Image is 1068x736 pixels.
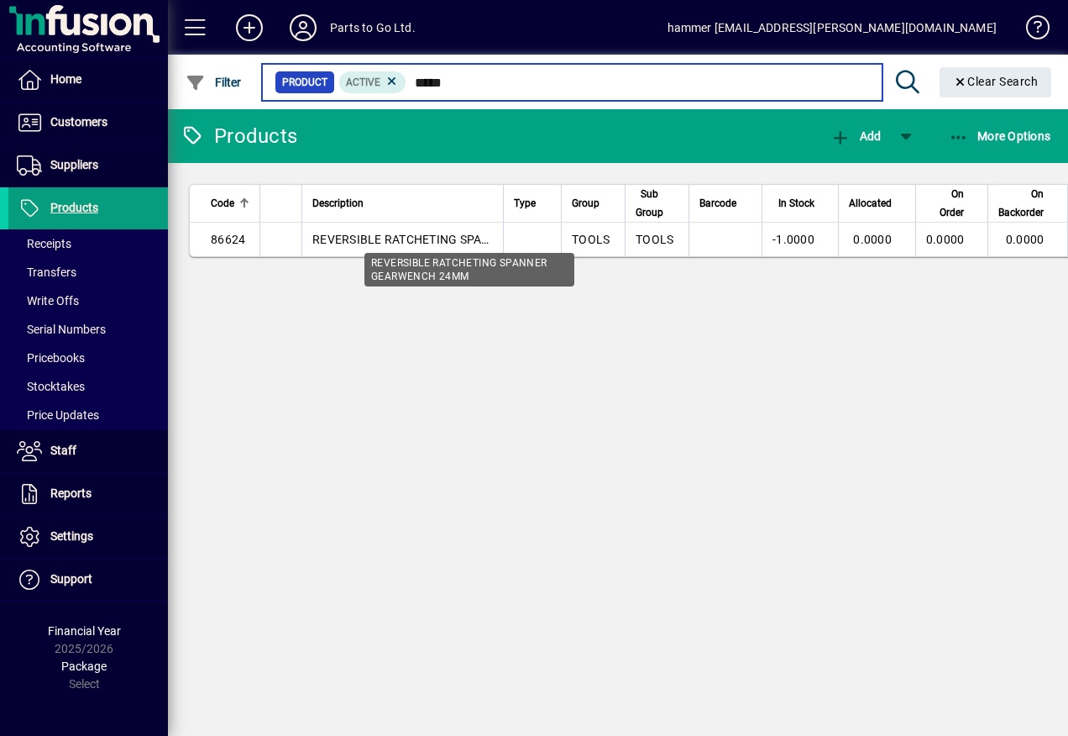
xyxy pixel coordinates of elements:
[17,237,71,250] span: Receipts
[48,624,121,638] span: Financial Year
[8,258,168,287] a: Transfers
[346,76,380,88] span: Active
[17,408,99,422] span: Price Updates
[50,201,98,214] span: Products
[1013,3,1047,58] a: Knowledge Base
[945,121,1055,151] button: More Options
[222,13,276,43] button: Add
[849,194,907,213] div: Allocated
[849,194,892,213] span: Allocated
[17,323,106,336] span: Serial Numbers
[276,13,330,43] button: Profile
[8,145,168,187] a: Suppliers
[50,444,76,457] span: Staff
[50,115,107,129] span: Customers
[778,194,814,213] span: In Stock
[8,229,168,258] a: Receipts
[940,67,1052,97] button: Clear
[50,529,93,543] span: Settings
[181,123,297,150] div: Products
[826,121,885,151] button: Add
[636,185,663,222] span: Sub Group
[50,572,92,586] span: Support
[211,233,245,246] span: 86624
[8,401,168,429] a: Price Updates
[17,351,85,365] span: Pricebooks
[572,194,615,213] div: Group
[211,194,249,213] div: Code
[8,315,168,344] a: Serial Numbers
[8,559,168,601] a: Support
[926,233,965,246] span: 0.0000
[181,67,246,97] button: Filter
[949,129,1051,143] span: More Options
[8,516,168,558] a: Settings
[772,233,814,246] span: -1.0000
[1006,233,1044,246] span: 0.0000
[953,75,1039,88] span: Clear Search
[699,194,736,213] span: Barcode
[699,194,751,213] div: Barcode
[330,14,416,41] div: Parts to Go Ltd.
[8,102,168,144] a: Customers
[61,660,107,673] span: Package
[667,14,997,41] div: hammer [EMAIL_ADDRESS][PERSON_NAME][DOMAIN_NAME]
[339,71,406,93] mat-chip: Activation Status: Active
[50,72,81,86] span: Home
[514,194,551,213] div: Type
[8,473,168,515] a: Reports
[514,194,536,213] span: Type
[186,76,242,89] span: Filter
[17,380,85,393] span: Stocktakes
[312,233,624,246] span: REVERSIBLE RATCHETING SPANNER GEAR 24MM
[8,287,168,315] a: Write Offs
[926,185,980,222] div: On Order
[636,185,678,222] div: Sub Group
[364,253,574,287] div: REVERSIBLE RATCHETING SPANNER GEARWENCH 24MM
[8,59,168,101] a: Home
[636,233,673,246] span: TOOLS
[312,194,364,213] span: Description
[17,265,76,279] span: Transfers
[998,185,1059,222] div: On Backorder
[572,233,610,246] span: TOOLS
[572,194,599,213] span: Group
[17,294,79,308] span: Write Offs
[998,185,1044,222] span: On Backorder
[312,194,493,213] div: Description
[8,344,168,372] a: Pricebooks
[830,129,881,143] span: Add
[853,233,892,246] span: 0.0000
[926,185,965,222] span: On Order
[8,372,168,401] a: Stocktakes
[50,158,98,171] span: Suppliers
[211,194,234,213] span: Code
[772,194,830,213] div: In Stock
[282,74,327,91] span: Product
[8,430,168,472] a: Staff
[50,486,92,500] span: Reports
